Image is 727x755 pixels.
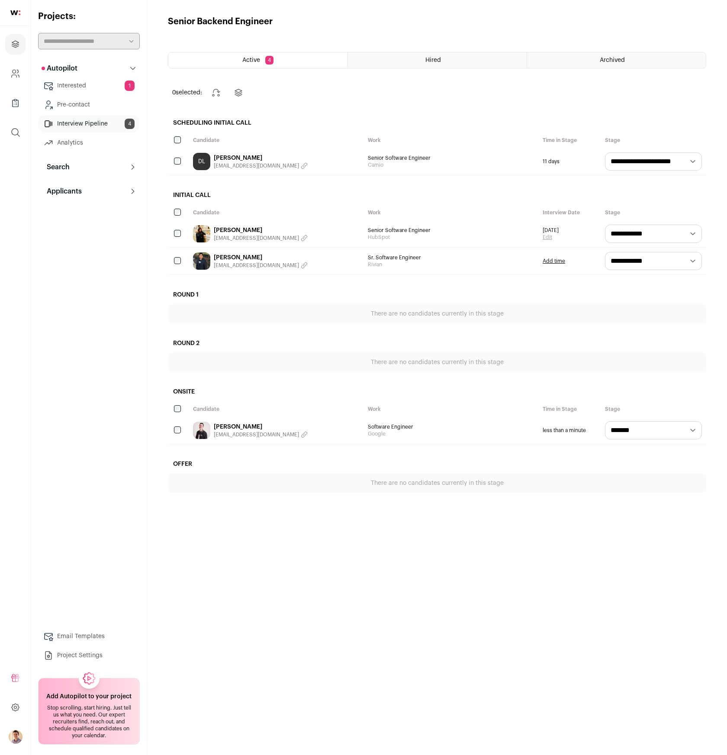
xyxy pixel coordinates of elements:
span: Sr. Software Engineer [368,254,534,261]
div: 11 days [538,148,601,175]
span: [DATE] [543,227,559,234]
h1: Senior Backend Engineer [168,16,273,28]
div: Stage [601,401,706,417]
span: [EMAIL_ADDRESS][DOMAIN_NAME] [214,431,299,438]
span: 4 [265,56,273,65]
button: [EMAIL_ADDRESS][DOMAIN_NAME] [214,162,308,169]
span: HubSpot [368,234,534,241]
h2: Round 1 [168,285,706,304]
span: 4 [125,119,135,129]
a: Project Settings [38,647,140,664]
h2: Onsite [168,382,706,401]
button: [EMAIL_ADDRESS][DOMAIN_NAME] [214,431,308,438]
img: wellfound-shorthand-0d5821cbd27db2630d0214b213865d53afaa358527fdda9d0ea32b1df1b89c2c.svg [10,10,20,15]
span: Hired [425,57,441,63]
h2: Round 2 [168,334,706,353]
button: [EMAIL_ADDRESS][DOMAIN_NAME] [214,235,308,242]
span: [EMAIL_ADDRESS][DOMAIN_NAME] [214,162,299,169]
div: Work [363,132,538,148]
a: Projects [5,34,26,55]
span: Rivian [368,261,534,268]
a: [PERSON_NAME] [214,253,308,262]
img: 68de4e89e40faf25d288f056246f8610dc20e183ab49d6236b7a14b2f77be128.jpg [193,252,210,270]
a: DL [193,153,210,170]
a: Hired [348,52,527,68]
div: Candidate [189,132,363,148]
button: Autopilot [38,60,140,77]
div: Time in Stage [538,401,601,417]
a: Pre-contact [38,96,140,113]
span: [EMAIL_ADDRESS][DOMAIN_NAME] [214,235,299,242]
button: Applicants [38,183,140,200]
div: There are no candidates currently in this stage [168,304,706,323]
h2: Initial Call [168,186,706,205]
div: Work [363,401,538,417]
button: Search [38,158,140,176]
p: Search [42,162,70,172]
div: Stage [601,205,706,220]
a: Archived [527,52,706,68]
span: selected: [172,88,202,97]
img: 4530621-medium_jpg [9,730,23,744]
a: Interested1 [38,77,140,94]
p: Applicants [42,186,82,197]
div: less than a minute [538,417,601,444]
p: Autopilot [42,63,77,74]
span: Senior Software Engineer [368,227,534,234]
div: Work [363,205,538,220]
a: Edit [543,234,559,241]
div: Time in Stage [538,132,601,148]
span: Senior Software Engineer [368,155,534,161]
span: 1 [125,81,135,91]
a: [PERSON_NAME] [214,226,308,235]
span: Camio [368,161,534,168]
h2: Offer [168,455,706,474]
h2: Projects: [38,10,140,23]
h2: Add Autopilot to your project [46,692,132,701]
a: Email Templates [38,628,140,645]
img: a7e15a7d82f2e90dca7d86e5436e5a0c356cc362a73aee6f54245b4f212e9b64.jpg [193,422,210,439]
span: Active [242,57,260,63]
div: Candidate [189,401,363,417]
span: Google [368,430,534,437]
a: [PERSON_NAME] [214,423,308,431]
div: There are no candidates currently in this stage [168,353,706,372]
h2: Scheduling Initial Call [168,113,706,132]
img: 6fda4f39acd87dafecc96c78dbeab2391c49b3b6c21f0ed09886c7087acd7c46 [193,225,210,242]
span: Archived [600,57,625,63]
button: Open dropdown [9,730,23,744]
div: Stage [601,132,706,148]
a: Company Lists [5,93,26,113]
a: Interview Pipeline4 [38,115,140,132]
div: Interview Date [538,205,601,220]
div: Candidate [189,205,363,220]
a: [PERSON_NAME] [214,154,308,162]
a: Add Autopilot to your project Stop scrolling, start hiring. Just tell us what you need. Our exper... [38,678,140,745]
a: Company and ATS Settings [5,63,26,84]
div: Stop scrolling, start hiring. Just tell us what you need. Our expert recruiters find, reach out, ... [44,704,134,739]
span: [EMAIL_ADDRESS][DOMAIN_NAME] [214,262,299,269]
a: Analytics [38,134,140,152]
a: Add time [543,258,565,265]
span: Software Engineer [368,423,534,430]
button: [EMAIL_ADDRESS][DOMAIN_NAME] [214,262,308,269]
div: There are no candidates currently in this stage [168,474,706,493]
span: 0 [172,90,176,96]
